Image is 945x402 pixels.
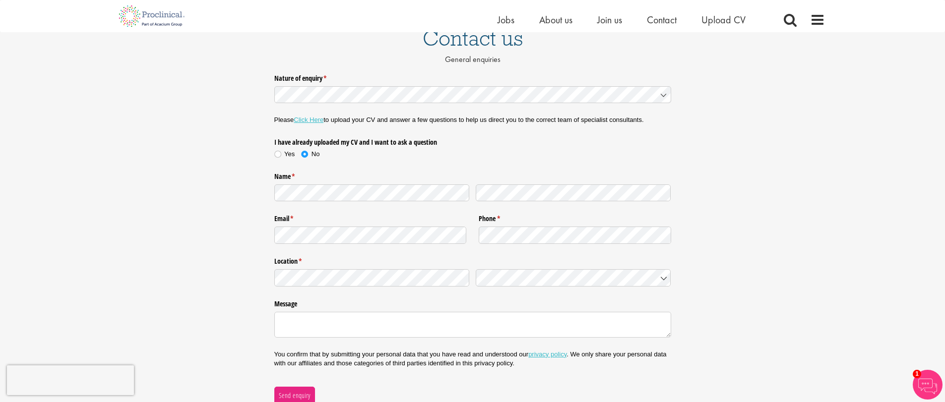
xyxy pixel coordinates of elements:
[647,13,677,26] a: Contact
[274,70,671,83] label: Nature of enquiry
[274,269,470,287] input: State / Province / Region
[284,150,295,158] span: Yes
[274,184,470,202] input: First
[294,116,323,123] a: Click Here
[476,184,671,202] input: Last
[278,390,311,401] span: Send enquiry
[274,115,671,124] p: Please to upload your CV and answer a few questions to help us direct you to the correct team of ...
[701,13,746,26] a: Upload CV
[498,13,514,26] a: Jobs
[312,150,320,158] span: No
[274,168,671,181] legend: Name
[539,13,572,26] a: About us
[274,134,467,147] legend: I have already uploaded my CV and I want to ask a question
[913,370,921,378] span: 1
[913,370,943,400] img: Chatbot
[274,211,467,224] label: Email
[528,350,567,358] a: privacy policy
[274,296,671,309] label: Message
[597,13,622,26] a: Join us
[274,350,671,368] p: You confirm that by submitting your personal data that you have read and understood our . We only...
[479,211,671,224] label: Phone
[274,253,671,266] legend: Location
[7,365,134,395] iframe: reCAPTCHA
[476,269,671,287] input: Country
